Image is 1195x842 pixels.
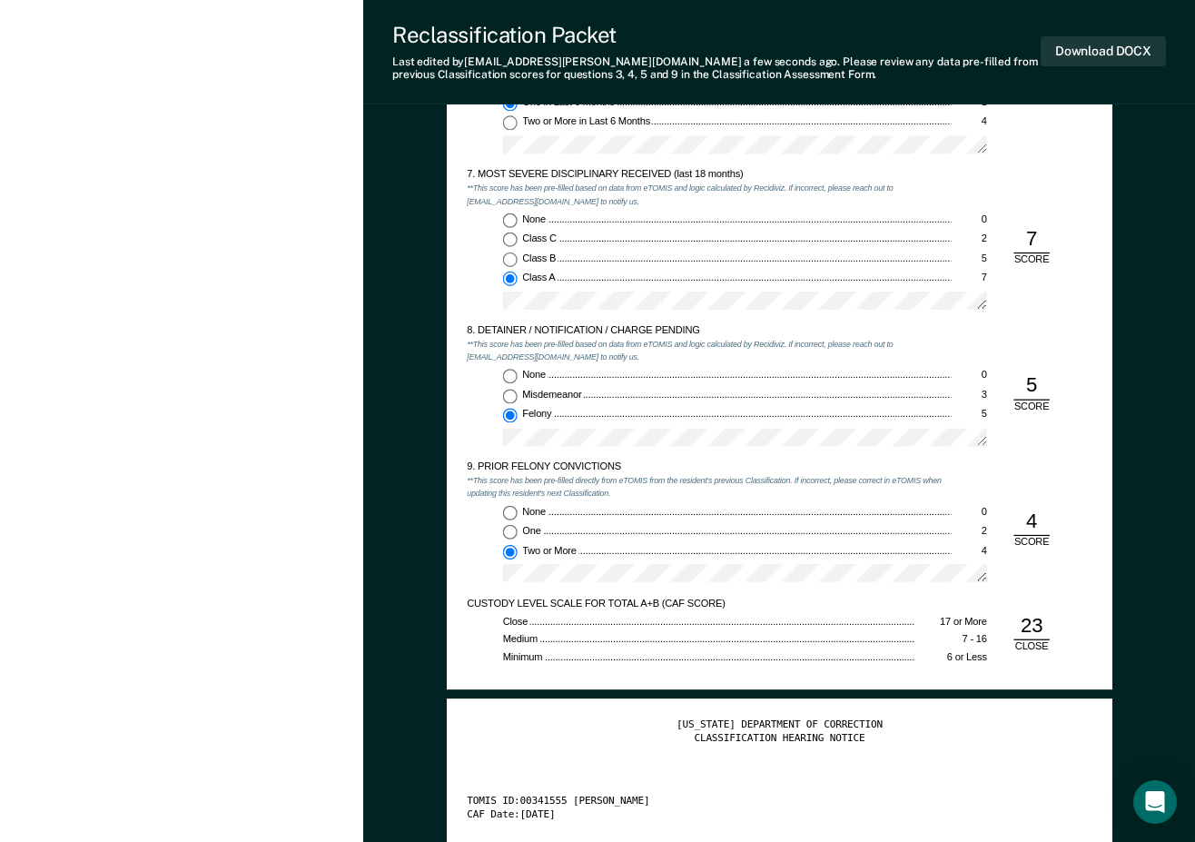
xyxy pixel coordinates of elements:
div: SCORE [1004,536,1058,549]
input: None0 [502,369,517,383]
div: 8. DETAINER / NOTIFICATION / CHARGE PENDING [467,325,951,338]
em: **This score has been pre-filled directly from eTOMIS from the resident's previous Classification... [467,475,941,499]
div: 6 or Less [914,651,986,664]
div: 5 [1013,372,1049,400]
div: 0 [951,213,986,226]
button: Download DOCX [1041,36,1166,66]
div: 2 [951,233,986,245]
span: Felony [522,409,553,420]
div: 9. PRIOR FELONY CONVICTIONS [467,461,951,474]
span: None [522,213,548,224]
div: 0 [951,369,986,381]
div: 7 [1013,226,1049,253]
div: [US_STATE] DEPARTMENT OF CORRECTION [467,719,1092,732]
em: **This score has been pre-filled based on data from eTOMIS and logic calculated by Recidiviz. If ... [467,339,893,362]
div: CUSTODY LEVEL SCALE FOR TOTAL A+B (CAF SCORE) [467,598,951,610]
span: Close [502,616,529,627]
div: CLOSE [1004,640,1058,653]
span: One in Last 6 Months [522,96,617,107]
span: Class A [522,272,558,283]
span: Two or More [522,545,578,556]
div: 4 [951,545,986,558]
div: 2 [951,525,986,538]
input: Class C2 [502,233,517,247]
input: Class B5 [502,253,517,267]
span: Medium [502,634,539,645]
div: SCORE [1004,400,1058,412]
div: CAF Date: [DATE] [467,809,1061,822]
em: **This score has been pre-filled based on data from eTOMIS and logic calculated by Recidiviz. If ... [467,183,893,207]
input: Felony5 [502,409,517,423]
div: 7. MOST SEVERE DISCIPLINARY RECEIVED (last 18 months) [467,169,951,182]
span: Class C [522,233,558,243]
div: CLASSIFICATION HEARING NOTICE [467,732,1092,745]
input: None0 [502,213,517,228]
div: 4 [951,116,986,129]
input: Two or More4 [502,545,517,560]
input: Two or More in Last 6 Months4 [502,116,517,131]
div: 7 [951,272,986,285]
div: SCORE [1004,254,1058,267]
div: 0 [951,505,986,518]
div: 3 [951,389,986,401]
span: Two or More in Last 6 Months [522,116,652,127]
span: Class B [522,253,558,263]
span: a few seconds ago [744,55,837,68]
div: 5 [951,409,986,421]
div: 5 [951,253,986,265]
div: 4 [1013,509,1049,536]
div: TOMIS ID: 00341555 [PERSON_NAME] [467,796,1061,808]
div: Last edited by [EMAIL_ADDRESS][PERSON_NAME][DOMAIN_NAME] . Please review any data pre-filled from... [392,55,1041,82]
input: Class A7 [502,272,517,287]
span: None [522,369,548,380]
input: Misdemeanor3 [502,389,517,403]
div: 7 - 16 [914,634,986,647]
span: Misdemeanor [522,389,583,400]
div: Reclassification Packet [392,22,1041,48]
input: None0 [502,505,517,520]
div: Open Intercom Messenger [1133,780,1177,824]
input: One2 [502,525,517,540]
div: 17 or More [914,616,986,629]
span: Minimum [502,651,544,662]
span: None [522,505,548,516]
span: One [522,525,543,536]
div: 23 [1013,613,1049,640]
